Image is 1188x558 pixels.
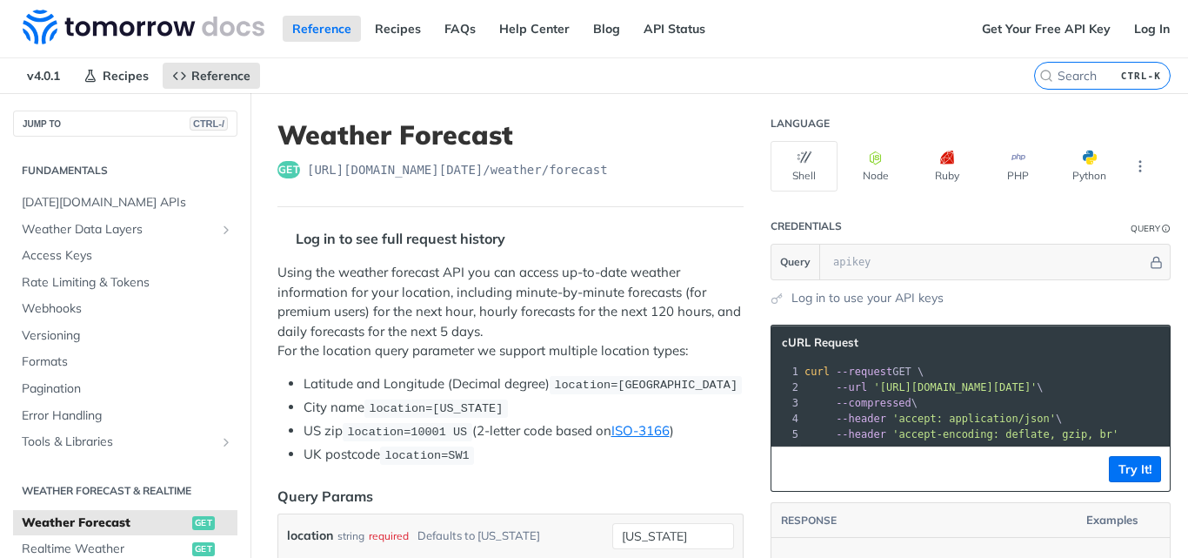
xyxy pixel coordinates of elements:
[554,379,737,392] span: location=[GEOGRAPHIC_DATA]
[804,397,918,409] span: \
[347,426,467,439] span: location=10001 US
[304,398,744,418] li: City name
[23,10,264,44] img: Tomorrow.io Weather API Docs
[780,456,804,482] button: Copy to clipboard
[490,16,579,42] a: Help Center
[972,16,1120,42] a: Get Your Free API Key
[771,364,801,380] div: 1
[435,16,485,42] a: FAQs
[1131,222,1171,235] div: QueryInformation
[22,407,233,425] span: Error Handling
[1039,69,1053,83] svg: Search
[22,327,233,345] span: Versioning
[22,221,215,239] span: Weather Data Layers
[1080,512,1161,529] button: Examples
[13,243,237,269] a: Access Keys
[277,228,505,249] div: Log in to see full request history
[192,542,215,556] span: get
[913,141,980,192] button: Ruby
[771,219,842,233] div: Credentials
[13,376,237,402] a: Pagination
[22,353,233,371] span: Formats
[277,263,744,361] p: Using the weather forecast API you can access up-to-date weather information for your location, i...
[13,510,237,536] a: Weather Forecastget
[804,381,1044,393] span: \
[771,427,801,442] div: 5
[17,63,70,89] span: v4.0.1
[13,296,237,322] a: Webhooks
[804,413,1062,425] span: \
[1127,153,1153,179] button: More Languages
[791,289,944,307] a: Log in to use your API keys
[584,16,630,42] a: Blog
[277,486,373,507] div: Query Params
[365,16,430,42] a: Recipes
[304,421,744,441] li: US zip (2-letter code based on )
[283,16,361,42] a: Reference
[984,141,1051,192] button: PHP
[771,117,830,131] div: Language
[13,270,237,296] a: Rate Limiting & Tokens
[771,380,801,395] div: 2
[804,366,924,378] span: GET \
[384,449,469,462] span: location=SW1
[771,411,801,427] div: 4
[1132,158,1148,174] svg: More ellipsis
[190,117,228,131] span: CTRL-/
[1131,222,1160,235] div: Query
[842,141,909,192] button: Node
[22,247,233,265] span: Access Keys
[611,422,670,439] a: ISO-3166
[13,190,237,216] a: [DATE][DOMAIN_NAME] APIs
[771,141,838,192] button: Shell
[337,523,364,548] div: string
[417,523,540,548] div: Defaults to [US_STATE]
[836,397,911,409] span: --compressed
[192,516,215,530] span: get
[13,163,237,178] h2: Fundamentals
[22,541,188,558] span: Realtime Weather
[1125,16,1179,42] a: Log In
[191,68,250,84] span: Reference
[892,428,1118,440] span: 'accept-encoding: deflate, gzip, br'
[780,254,811,270] span: Query
[22,274,233,292] span: Rate Limiting & Tokens
[836,366,892,378] span: --request
[780,512,838,529] button: RESPONSE
[22,380,233,398] span: Pagination
[1086,512,1138,529] span: Examples
[804,366,830,378] span: curl
[22,434,215,451] span: Tools & Libraries
[304,374,744,394] li: Latitude and Longitude (Decimal degree)
[782,335,858,350] span: cURL Request
[836,428,886,440] span: --header
[13,323,237,349] a: Versioning
[13,429,237,455] a: Tools & LibrariesShow subpages for Tools & Libraries
[1109,456,1161,482] button: Try It!
[219,435,233,449] button: Show subpages for Tools & Libraries
[776,334,878,352] button: cURL Request
[13,111,237,137] button: JUMP TOCTRL-/
[13,349,237,375] a: Formats
[22,300,233,318] span: Webhooks
[287,523,333,548] label: location
[219,223,233,237] button: Show subpages for Weather Data Layers
[836,413,886,425] span: --header
[836,381,867,393] span: --url
[13,217,237,243] a: Weather Data LayersShow subpages for Weather Data Layers
[304,445,744,465] li: UK postcode
[369,523,409,548] div: required
[824,245,1147,279] input: apikey
[22,194,233,212] span: [DATE][DOMAIN_NAME] APIs
[277,161,300,178] span: get
[277,119,744,151] h1: Weather Forecast
[873,381,1037,393] span: '[URL][DOMAIN_NAME][DATE]'
[771,395,801,411] div: 3
[1147,253,1165,271] button: Hide
[163,63,260,89] a: Reference
[74,63,158,89] a: Recipes
[1117,67,1165,84] kbd: CTRL-K
[369,402,503,415] span: location=[US_STATE]
[13,483,237,499] h2: Weather Forecast & realtime
[1056,141,1123,192] button: Python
